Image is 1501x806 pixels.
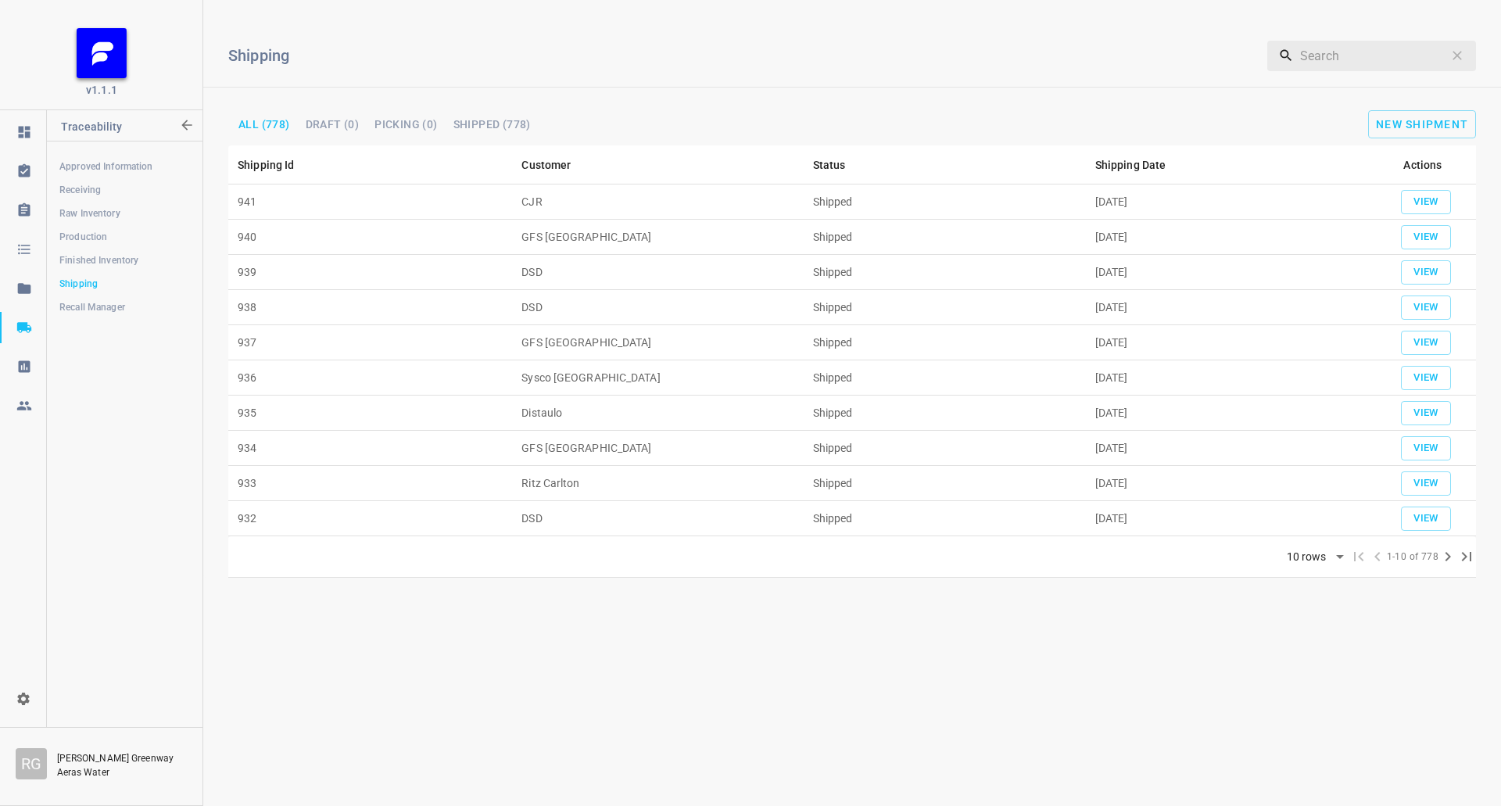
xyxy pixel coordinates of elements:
span: View [1409,334,1443,352]
span: Customer [521,156,591,174]
button: add [1401,436,1451,460]
a: Receiving [47,174,202,206]
span: Draft (0) [306,119,360,130]
button: add [1401,471,1451,496]
div: Customer [521,156,571,174]
button: add [1401,260,1451,285]
span: View [1409,193,1443,211]
button: add [1401,190,1451,214]
p: [PERSON_NAME] Greenway [57,751,187,765]
a: Approved Information [47,151,202,182]
span: Finished Inventory [59,253,189,268]
button: add [1401,296,1451,320]
span: View [1409,439,1443,457]
button: add [1368,110,1476,138]
span: Shipping [59,276,189,292]
td: 934 [228,431,512,466]
span: View [1409,263,1443,281]
td: [DATE] [1086,220,1370,255]
span: View [1409,404,1443,422]
td: 936 [228,360,512,396]
td: 937 [228,325,512,360]
td: 941 [228,184,512,220]
button: Draft (0) [299,114,366,134]
td: Shipped [804,184,1086,220]
span: View [1409,510,1443,528]
td: Shipped [804,325,1086,360]
button: All (778) [232,114,296,134]
button: Picking (0) [368,114,443,134]
td: 935 [228,396,512,431]
button: add [1401,507,1451,531]
span: Recall Manager [59,299,189,315]
td: Shipped [804,360,1086,396]
span: 1-10 of 778 [1387,550,1438,565]
td: 938 [228,290,512,325]
td: GFS [GEOGRAPHIC_DATA] [512,325,803,360]
span: Last Page [1457,547,1476,566]
td: Shipped [804,290,1086,325]
span: Receiving [59,182,189,198]
td: Sysco [GEOGRAPHIC_DATA] [512,360,803,396]
p: Traceability [61,110,177,148]
span: Shipping Id [238,156,315,174]
button: add [1401,401,1451,425]
input: Search [1300,40,1443,71]
img: FB_Logo_Reversed_RGB_Icon.895fbf61.png [77,28,127,78]
button: add [1401,366,1451,390]
span: Raw Inventory [59,206,189,221]
td: GFS [GEOGRAPHIC_DATA] [512,220,803,255]
button: add [1401,331,1451,355]
button: add [1401,225,1451,249]
td: [DATE] [1086,396,1370,431]
div: R G [16,748,47,779]
td: DSD [512,290,803,325]
span: New Shipment [1376,118,1468,131]
td: [DATE] [1086,325,1370,360]
td: Shipped [804,501,1086,536]
span: Status [813,156,866,174]
a: Raw Inventory [47,198,202,229]
td: Distaulo [512,396,803,431]
td: Shipped [804,466,1086,501]
a: Recall Manager [47,292,202,323]
td: [DATE] [1086,466,1370,501]
td: Shipped [804,431,1086,466]
a: Finished Inventory [47,245,202,276]
td: GFS [GEOGRAPHIC_DATA] [512,431,803,466]
span: Previous Page [1368,547,1387,566]
td: Ritz Carlton [512,466,803,501]
td: 940 [228,220,512,255]
td: [DATE] [1086,501,1370,536]
span: Production [59,229,189,245]
p: Aeras Water [57,765,182,779]
h6: Shipping [228,43,1044,68]
div: Shipping Date [1095,156,1166,174]
span: First Page [1349,547,1368,566]
span: Shipped (778) [453,119,531,130]
td: Shipped [804,255,1086,290]
span: View [1409,475,1443,493]
td: [DATE] [1086,184,1370,220]
a: Production [47,221,202,253]
td: [DATE] [1086,360,1370,396]
div: Shipping Id [238,156,295,174]
td: 932 [228,501,512,536]
td: [DATE] [1086,255,1370,290]
span: Approved Information [59,159,189,174]
span: All (778) [238,119,290,130]
span: v1.1.1 [86,82,117,98]
td: DSD [512,255,803,290]
td: 933 [228,466,512,501]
